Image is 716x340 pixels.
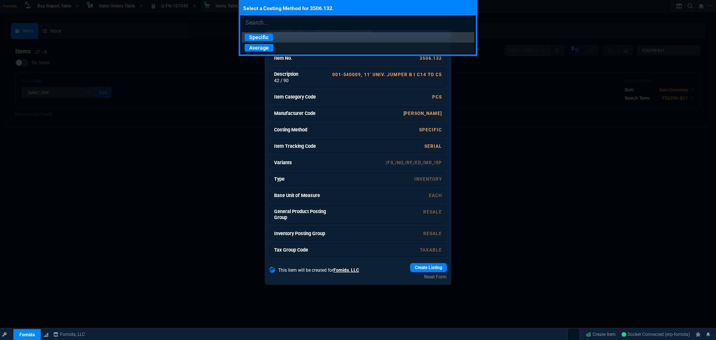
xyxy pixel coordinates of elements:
p: Average [245,44,273,52]
a: GWT8fROB_g92W37tAACR [622,331,690,338]
span: Socket Connected (erp-fornida) [622,332,690,337]
input: Search... [240,15,476,30]
p: Select a Costing Method for 3506.132. [240,1,476,15]
p: Specific [245,34,273,41]
a: Create Item [583,329,619,340]
a: msbcCompanyName [51,331,87,338]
